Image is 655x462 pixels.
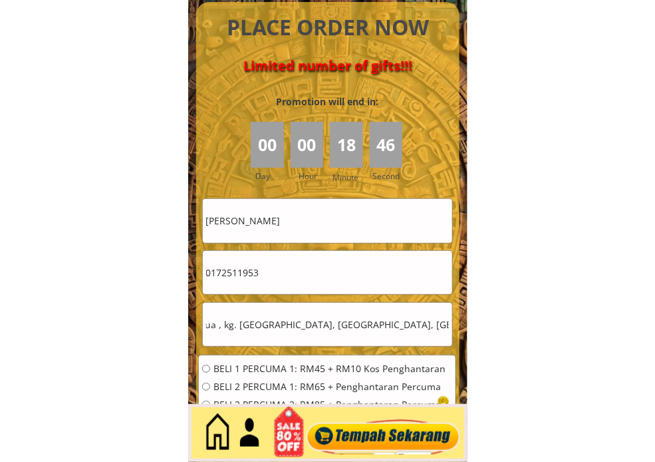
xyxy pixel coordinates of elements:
span: BELI 1 PERCUMA 1: RM45 + RM10 Kos Penghantaran [213,364,446,373]
input: Telefon [203,251,452,294]
h4: PLACE ORDER NOW [211,13,444,43]
span: BELI 2 PERCUMA 2: RM85 + Penghantaran Percuma [213,400,446,409]
h3: Promotion will end in: [252,95,402,109]
h3: Day [255,170,289,182]
input: Alamat [203,303,452,346]
span: BELI 2 PERCUMA 1: RM65 + Penghantaran Percuma [213,382,446,391]
h3: Second [373,170,406,182]
h3: Hour [299,170,327,182]
h4: Limited number of gifts!!! [211,58,444,74]
input: Nama [203,199,452,242]
h3: Minute [332,171,362,184]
